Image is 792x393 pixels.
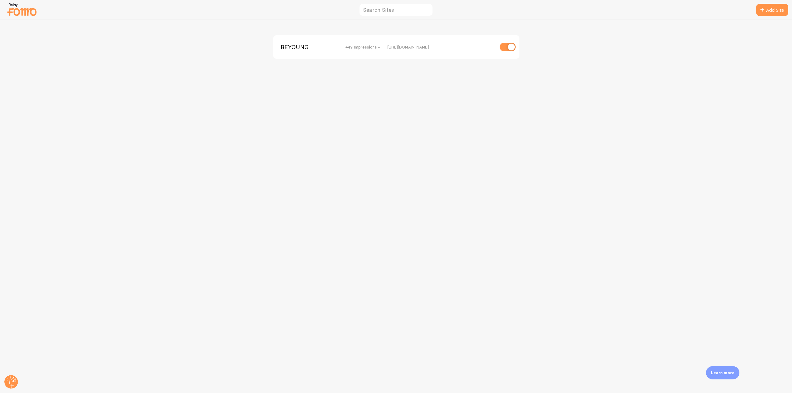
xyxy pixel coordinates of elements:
div: [URL][DOMAIN_NAME] [387,44,494,50]
p: Learn more [711,370,734,376]
div: Learn more [706,366,739,379]
span: BEYOUNG [281,44,330,50]
img: fomo-relay-logo-orange.svg [6,2,37,17]
span: 449 Impressions - [345,44,380,50]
